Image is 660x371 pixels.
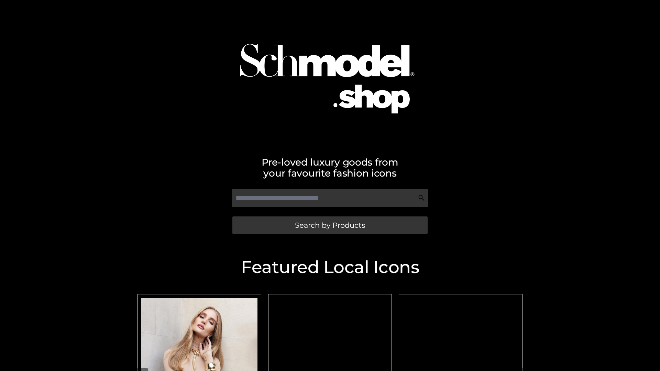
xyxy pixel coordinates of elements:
h2: Featured Local Icons​ [134,259,526,276]
span: Search by Products [295,222,365,229]
img: Search Icon [418,194,425,201]
a: Search by Products [232,216,428,234]
h2: Pre-loved luxury goods from your favourite fashion icons [134,157,526,179]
